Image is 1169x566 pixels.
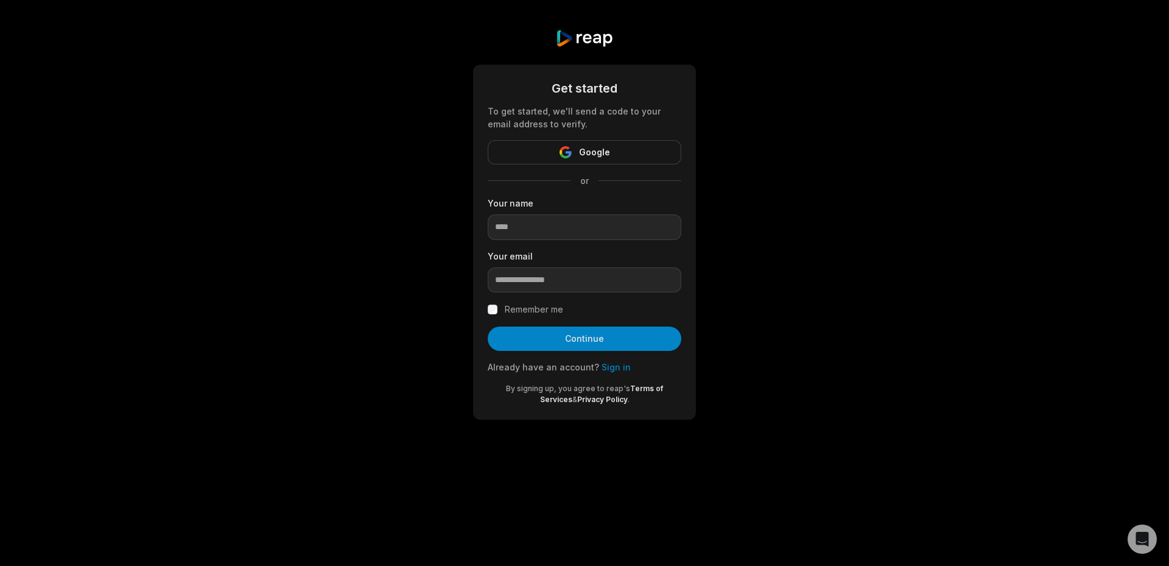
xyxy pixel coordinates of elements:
[505,302,563,317] label: Remember me
[488,79,681,97] div: Get started
[488,105,681,130] div: To get started, we'll send a code to your email address to verify.
[488,327,681,351] button: Continue
[579,145,610,160] span: Google
[577,395,628,404] a: Privacy Policy
[570,174,599,187] span: or
[506,384,630,393] span: By signing up, you agree to reap's
[628,395,630,404] span: .
[572,395,577,404] span: &
[602,362,631,372] a: Sign in
[488,197,681,210] label: Your name
[488,250,681,263] label: Your email
[488,140,681,164] button: Google
[488,362,599,372] span: Already have an account?
[1128,525,1157,554] div: Open Intercom Messenger
[555,29,613,48] img: reap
